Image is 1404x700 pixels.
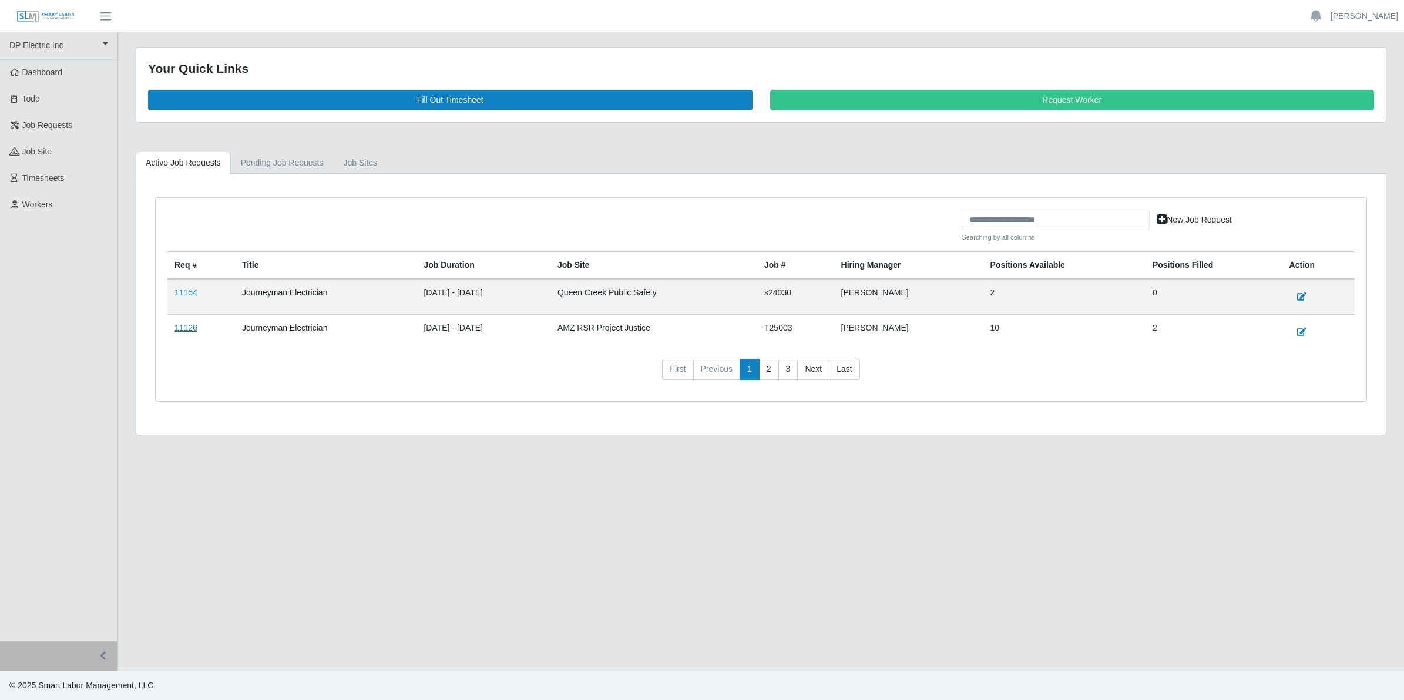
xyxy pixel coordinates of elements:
[757,252,834,280] th: Job #
[983,315,1146,350] td: 10
[550,252,757,280] th: job site
[235,279,417,315] td: Journeyman Electrician
[834,279,983,315] td: [PERSON_NAME]
[740,359,760,380] a: 1
[136,152,231,174] a: Active Job Requests
[22,147,52,156] span: job site
[22,94,40,103] span: Todo
[834,315,983,350] td: [PERSON_NAME]
[550,315,757,350] td: AMZ RSR Project Justice
[962,233,1150,243] small: Searching by all columns
[759,359,779,380] a: 2
[235,315,417,350] td: Journeyman Electrician
[1146,279,1282,315] td: 0
[417,279,550,315] td: [DATE] - [DATE]
[16,10,75,23] img: SLM Logo
[1282,252,1355,280] th: Action
[757,279,834,315] td: s24030
[22,120,73,130] span: Job Requests
[550,279,757,315] td: Queen Creek Public Safety
[797,359,829,380] a: Next
[231,152,334,174] a: Pending Job Requests
[770,90,1375,110] a: Request Worker
[334,152,388,174] a: job sites
[1150,210,1240,230] a: New Job Request
[983,279,1146,315] td: 2
[148,59,1374,78] div: Your Quick Links
[417,315,550,350] td: [DATE] - [DATE]
[1146,252,1282,280] th: Positions Filled
[167,359,1355,389] nav: pagination
[167,252,235,280] th: Req #
[22,200,53,209] span: Workers
[834,252,983,280] th: Hiring Manager
[148,90,753,110] a: Fill Out Timesheet
[983,252,1146,280] th: Positions Available
[829,359,859,380] a: Last
[235,252,417,280] th: Title
[1146,315,1282,350] td: 2
[1331,10,1398,22] a: [PERSON_NAME]
[9,681,153,690] span: © 2025 Smart Labor Management, LLC
[174,323,197,332] a: 11126
[22,68,63,77] span: Dashboard
[757,315,834,350] td: T25003
[778,359,798,380] a: 3
[22,173,65,183] span: Timesheets
[174,288,197,297] a: 11154
[417,252,550,280] th: Job Duration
